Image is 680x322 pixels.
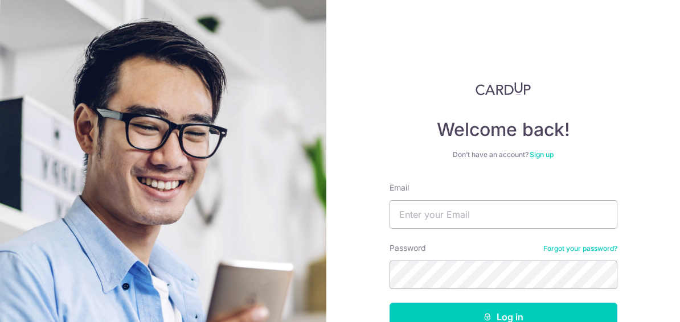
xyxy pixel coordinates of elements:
[390,118,617,141] h4: Welcome back!
[390,182,409,193] label: Email
[530,150,554,159] a: Sign up
[390,242,426,254] label: Password
[543,244,617,253] a: Forgot your password?
[476,82,531,96] img: CardUp Logo
[390,150,617,159] div: Don’t have an account?
[390,200,617,229] input: Enter your Email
